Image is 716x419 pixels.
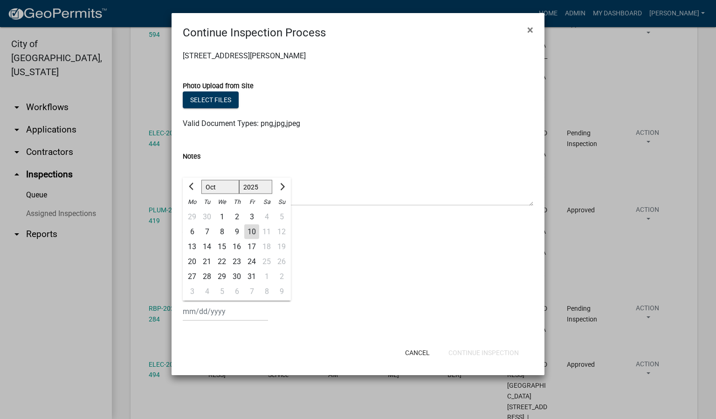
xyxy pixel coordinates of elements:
div: 23 [229,254,244,269]
div: Thursday, October 23, 2025 [229,254,244,269]
div: Th [229,195,244,209]
div: Thursday, October 2, 2025 [229,209,244,224]
div: 31 [244,269,259,284]
select: Select month [201,180,239,194]
div: 7 [244,284,259,299]
div: 29 [185,209,200,224]
span: × [527,23,533,36]
div: 27 [185,269,200,284]
div: 3 [244,209,259,224]
div: Fr [244,195,259,209]
div: 6 [185,224,200,239]
div: 6 [229,284,244,299]
div: 28 [200,269,214,284]
div: We [214,195,229,209]
div: 16 [229,239,244,254]
div: 21 [200,254,214,269]
div: Thursday, October 9, 2025 [229,224,244,239]
p: [STREET_ADDRESS][PERSON_NAME] [183,50,533,62]
div: Monday, October 13, 2025 [185,239,200,254]
div: Monday, October 20, 2025 [185,254,200,269]
div: Monday, October 6, 2025 [185,224,200,239]
div: Tuesday, October 28, 2025 [200,269,214,284]
div: Friday, October 10, 2025 [244,224,259,239]
div: 20 [185,254,200,269]
button: Next month [276,180,287,195]
div: Tu [200,195,214,209]
div: 14 [200,239,214,254]
div: Wednesday, November 5, 2025 [214,284,229,299]
label: Notes [183,154,200,160]
div: 30 [229,269,244,284]
div: Tuesday, October 7, 2025 [200,224,214,239]
div: Mo [185,195,200,209]
div: Tuesday, November 4, 2025 [200,284,214,299]
div: Wednesday, October 1, 2025 [214,209,229,224]
div: Friday, November 7, 2025 [244,284,259,299]
div: 10 [244,224,259,239]
div: 9 [229,224,244,239]
div: 5 [214,284,229,299]
h4: Continue Inspection Process [183,24,326,41]
div: Thursday, October 16, 2025 [229,239,244,254]
div: 30 [200,209,214,224]
div: Monday, October 27, 2025 [185,269,200,284]
div: 13 [185,239,200,254]
button: Close [520,17,541,43]
div: Wednesday, October 8, 2025 [214,224,229,239]
div: Tuesday, September 30, 2025 [200,209,214,224]
div: Friday, October 3, 2025 [244,209,259,224]
label: Photo Upload from Site [183,83,254,90]
div: Tuesday, October 14, 2025 [200,239,214,254]
div: Wednesday, October 22, 2025 [214,254,229,269]
div: 7 [200,224,214,239]
div: 24 [244,254,259,269]
div: Su [274,195,289,209]
div: 4 [200,284,214,299]
div: Wednesday, October 15, 2025 [214,239,229,254]
div: 22 [214,254,229,269]
div: 8 [214,224,229,239]
div: Wednesday, October 29, 2025 [214,269,229,284]
button: Previous month [186,180,198,195]
div: Tuesday, October 21, 2025 [200,254,214,269]
button: Cancel [398,344,437,361]
div: Monday, November 3, 2025 [185,284,200,299]
select: Select year [239,180,273,194]
span: Valid Document Types: png,jpg,jpeg [183,119,300,128]
button: Continue Inspection [441,344,526,361]
div: 3 [185,284,200,299]
div: 2 [229,209,244,224]
div: 1 [214,209,229,224]
div: Monday, September 29, 2025 [185,209,200,224]
input: mm/dd/yyyy [183,302,268,321]
div: Sa [259,195,274,209]
div: Thursday, October 30, 2025 [229,269,244,284]
div: 17 [244,239,259,254]
div: Thursday, November 6, 2025 [229,284,244,299]
div: Friday, October 24, 2025 [244,254,259,269]
button: Select files [183,91,239,108]
div: Friday, October 31, 2025 [244,269,259,284]
div: Friday, October 17, 2025 [244,239,259,254]
div: 15 [214,239,229,254]
div: 29 [214,269,229,284]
